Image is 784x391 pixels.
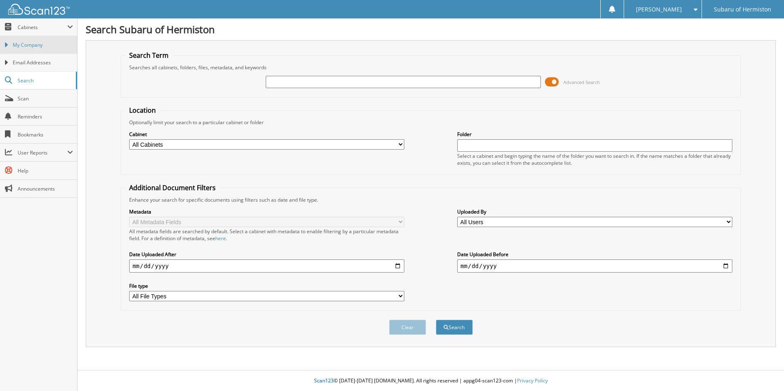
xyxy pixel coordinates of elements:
legend: Additional Document Filters [125,183,220,192]
legend: Location [125,106,160,115]
div: © [DATE]-[DATE] [DOMAIN_NAME]. All rights reserved | appg04-scan123-com | [77,371,784,391]
legend: Search Term [125,51,173,60]
div: Optionally limit your search to a particular cabinet or folder [125,119,736,126]
div: Searches all cabinets, folders, files, metadata, and keywords [125,64,736,71]
label: File type [129,282,404,289]
span: Advanced Search [563,79,600,85]
label: Uploaded By [457,208,732,215]
button: Clear [389,320,426,335]
label: Cabinet [129,131,404,138]
img: scan123-logo-white.svg [8,4,70,15]
span: Subaru of Hermiston [714,7,771,12]
span: Bookmarks [18,131,73,138]
button: Search [436,320,473,335]
span: Announcements [18,185,73,192]
span: Scan [18,95,73,102]
a: here [215,235,226,242]
span: Cabinets [18,24,67,31]
h1: Search Subaru of Hermiston [86,23,776,36]
span: Help [18,167,73,174]
span: Email Addresses [13,59,73,66]
iframe: Chat Widget [600,61,784,391]
span: Reminders [18,113,73,120]
label: Metadata [129,208,404,215]
input: end [457,259,732,273]
span: [PERSON_NAME] [636,7,682,12]
div: All metadata fields are searched by default. Select a cabinet with metadata to enable filtering b... [129,228,404,242]
input: start [129,259,404,273]
span: Scan123 [314,377,334,384]
a: Privacy Policy [517,377,548,384]
span: My Company [13,41,73,49]
span: Search [18,77,72,84]
span: User Reports [18,149,67,156]
label: Folder [457,131,732,138]
label: Date Uploaded After [129,251,404,258]
div: Select a cabinet and begin typing the name of the folder you want to search in. If the name match... [457,152,732,166]
div: Enhance your search for specific documents using filters such as date and file type. [125,196,736,203]
label: Date Uploaded Before [457,251,732,258]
